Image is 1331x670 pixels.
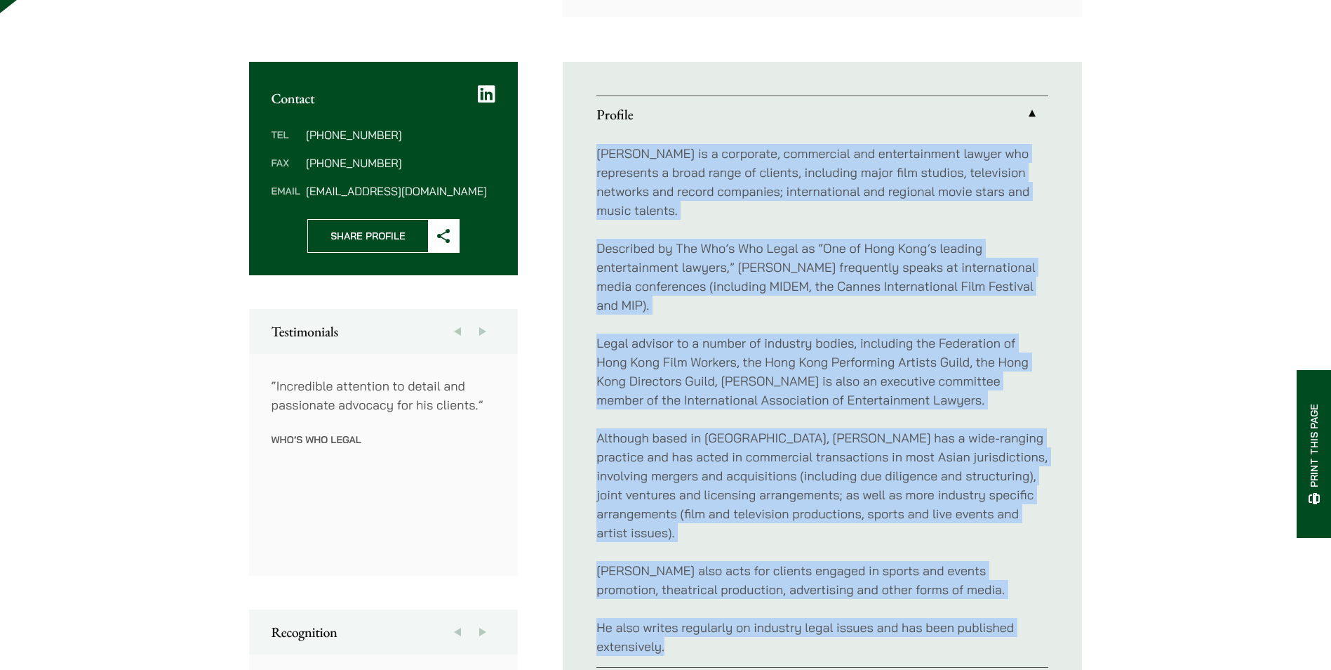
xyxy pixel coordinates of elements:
[306,185,495,197] dd: [EMAIL_ADDRESS][DOMAIN_NAME]
[272,376,496,414] p: “Incredible attention to detail and passionate advocacy for his clients.”
[596,239,1048,315] p: Described by The Who’s Who Legal as “One of Hong Kong’s leading entertainment lawyers,” [PERSON_N...
[272,323,496,340] h2: Testimonials
[272,129,300,157] dt: Tel
[272,433,496,446] p: Who’s Who Legal
[470,610,495,655] button: Next
[596,144,1048,220] p: [PERSON_NAME] is a corporate, commercial and entertainment lawyer who represents a broad range of...
[445,309,470,354] button: Previous
[596,133,1048,667] div: Profile
[272,624,496,641] h2: Recognition
[596,428,1048,542] p: Although based in [GEOGRAPHIC_DATA], [PERSON_NAME] has a wide-ranging practice and has acted in c...
[307,219,460,253] button: Share Profile
[272,185,300,197] dt: Email
[272,90,496,107] h2: Contact
[445,610,470,655] button: Previous
[596,96,1048,133] a: Profile
[308,220,428,252] span: Share Profile
[272,157,300,185] dt: Fax
[306,157,495,169] dd: [PHONE_NUMBER]
[478,84,495,104] a: LinkedIn
[596,561,1048,599] p: [PERSON_NAME] also acts for clients engaged in sports and events promotion, theatrical production...
[306,129,495,140] dd: [PHONE_NUMBER]
[596,618,1048,656] p: He also writes regularly on industry legal issues and has been published extensively.
[470,309,495,354] button: Next
[596,334,1048,409] p: Legal advisor to a number of industry bodies, including the Federation of Hong Kong Film Workers,...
